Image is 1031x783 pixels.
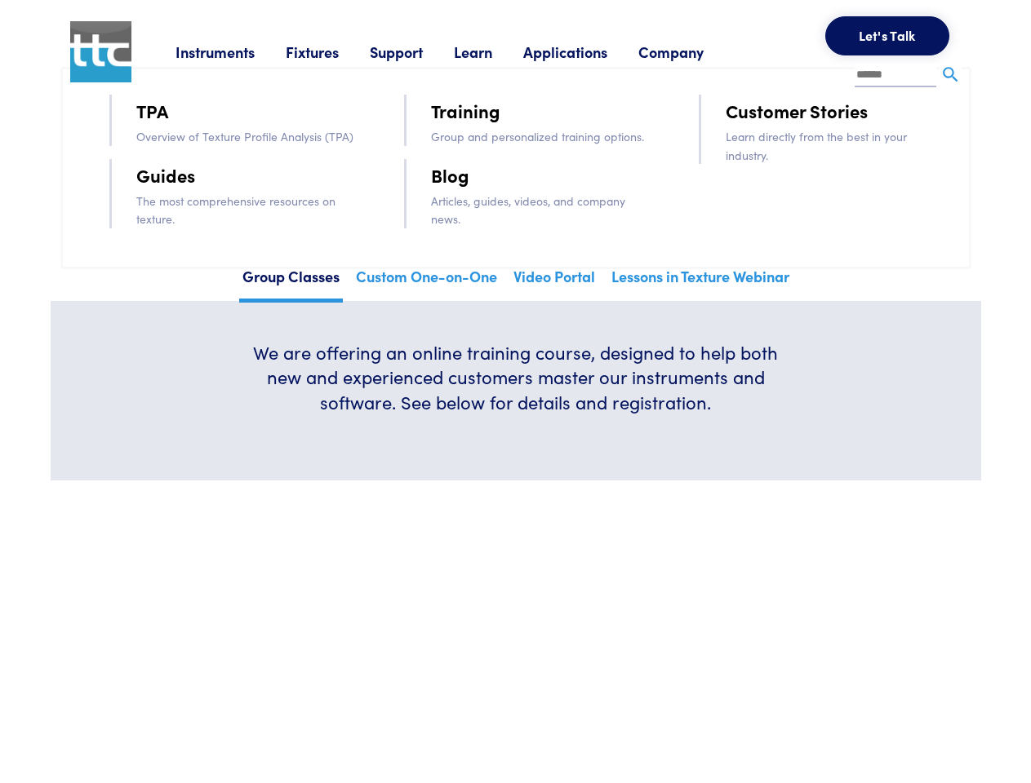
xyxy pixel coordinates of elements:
a: Fixtures [286,42,370,62]
p: Learn directly from the best in your industry. [726,127,948,164]
a: Training [431,96,500,125]
a: Video Portal [510,263,598,299]
a: Group Classes [239,263,343,303]
p: Articles, guides, videos, and company news. [431,192,653,228]
img: ttc_logo_1x1_v1.0.png [70,21,131,82]
a: Applications [523,42,638,62]
p: Group and personalized training options. [431,127,653,145]
p: Overview of Texture Profile Analysis (TPA) [136,127,358,145]
a: Blog [431,161,469,189]
a: Custom One-on-One [353,263,500,299]
a: Learn [454,42,523,62]
a: Guides [136,161,195,189]
h6: We are offering an online training course, designed to help both new and experienced customers ma... [242,340,790,415]
a: Customer Stories [726,96,868,125]
a: Instruments [176,42,286,62]
a: TPA [136,96,168,125]
a: Lessons in Texture Webinar [608,263,793,299]
a: Company [638,42,735,62]
button: Let's Talk [825,16,949,55]
a: Support [370,42,454,62]
p: The most comprehensive resources on texture. [136,192,358,228]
